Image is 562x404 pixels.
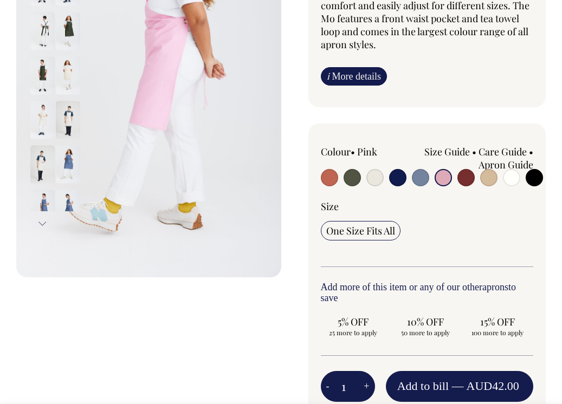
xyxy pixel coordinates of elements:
span: — [452,379,522,393]
img: natural [56,101,80,139]
input: 10% OFF 50 more to apply [392,312,458,340]
img: natural [30,101,55,139]
h6: Add more of this item or any of our other to save [321,282,534,304]
input: 5% OFF 25 more to apply [321,312,386,340]
a: iMore details [321,67,387,86]
span: 5% OFF [326,315,381,328]
a: aprons [482,282,508,292]
a: Apron Guide [479,158,533,171]
span: 50 more to apply [398,328,453,337]
img: olive [56,12,80,50]
button: Next [34,212,50,236]
a: Care Guide [479,145,527,158]
img: blue/grey [30,190,55,228]
img: olive [30,12,55,50]
span: 15% OFF [470,315,525,328]
button: - [321,376,335,398]
span: AUD42.00 [467,379,519,393]
label: Pink [357,145,377,158]
span: One Size Fits All [326,224,395,237]
img: natural [30,146,55,184]
input: 15% OFF 100 more to apply [464,312,530,340]
span: Add to bill [397,379,449,393]
button: Add to bill —AUD42.00 [386,371,534,401]
img: natural [56,57,80,95]
span: • [472,145,476,158]
a: Size Guide [424,145,470,158]
span: 10% OFF [398,315,453,328]
img: olive [30,57,55,95]
span: i [327,70,330,82]
span: 25 more to apply [326,328,381,337]
span: • [351,145,355,158]
span: 100 more to apply [470,328,525,337]
div: Colour [321,145,406,158]
input: One Size Fits All [321,221,400,240]
img: blue/grey [56,190,80,228]
img: blue/grey [56,146,80,184]
button: + [358,376,374,398]
div: Size [321,200,534,213]
span: • [529,145,533,158]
